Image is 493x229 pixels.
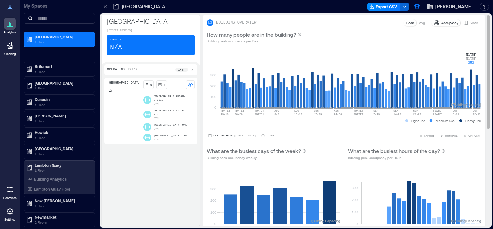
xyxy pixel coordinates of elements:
text: 4am [382,226,387,229]
p: [GEOGRAPHIC_DATA] [107,16,195,26]
text: OCT [473,109,478,112]
text: [DATE] [273,226,283,229]
p: Gym [154,116,158,120]
tspan: 100 [352,210,358,214]
p: [GEOGRAPHIC_DATA] [35,34,90,39]
p: 2 Floors [35,220,90,225]
text: [DATE] [433,113,443,115]
text: [DATE] [255,113,264,115]
tspan: 0 [356,222,358,226]
p: Britomart [35,64,90,69]
p: [PERSON_NAME] [35,113,90,118]
text: [DATE] [240,226,250,229]
text: [DATE] [221,109,230,112]
text: 12pm [422,226,428,229]
text: 12-18 [473,113,480,115]
p: Lambton Quay Floor [34,186,70,191]
p: BUILDING OVERVIEW [216,20,256,25]
text: 24-30 [334,113,342,115]
text: [DATE] [224,226,233,229]
text: SEP [393,109,398,112]
text: 8am [402,226,407,229]
span: COMPARE [445,134,458,138]
p: My Spaces [24,3,95,9]
tspan: 300 [352,186,358,190]
text: [DATE] [433,109,443,112]
a: Floorplans [1,182,19,202]
p: 1 Floor [35,168,90,173]
p: Capacity [110,38,123,42]
p: Analytics [4,30,16,34]
p: Auckland City Cycle Studio [154,109,195,116]
text: 17-23 [314,113,322,115]
p: 1 Floor [35,102,90,107]
span: OPTIONS [468,134,480,138]
button: Last 90 Days |[DATE]-[DATE] [207,132,257,139]
span: EXPORT [424,134,434,138]
text: SEP [373,109,378,112]
p: Howick [35,130,90,135]
text: AUG [314,109,319,112]
button: Export CSV [367,3,401,11]
p: New [PERSON_NAME] [35,198,90,203]
tspan: 0 [214,222,216,226]
text: [DATE] [354,113,363,115]
p: Gym [154,102,158,106]
p: Auckland City Boxing Studio [154,94,195,102]
p: Heavy use [465,118,481,123]
tspan: 200 [210,84,216,88]
p: 8a - 6p [178,68,185,72]
p: [GEOGRAPHIC_DATA] [35,146,90,151]
text: [DATE] [235,109,244,112]
text: [DATE] [323,226,332,229]
text: AUG [294,109,299,112]
p: Cleaning [4,52,16,56]
text: [DATE] [306,226,316,229]
tspan: 100 [210,210,216,214]
text: 4pm [442,226,447,229]
p: 4 [163,82,165,87]
p: 0 [150,82,152,87]
p: 1 Floor [35,39,90,45]
p: Light use [411,118,425,123]
p: 1 Floor [35,203,90,209]
text: [DATE] [255,109,264,112]
p: 1 Floor [35,118,90,124]
p: Newmarket [35,215,90,220]
p: [GEOGRAPHIC_DATA] [107,80,141,86]
p: Floorplans [3,196,17,200]
button: EXPORT [418,132,436,139]
p: What are the busiest hours of the day? [348,147,440,155]
p: Building peak occupancy weekly [207,155,306,160]
p: 1 Floor [35,69,90,74]
text: [DATE] [354,109,363,112]
p: Occupancy [441,20,458,25]
p: Gym [154,138,158,141]
p: [GEOGRAPHIC_DATA] [35,80,90,86]
text: [DATE] [257,226,266,229]
button: COMPARE [438,132,459,139]
p: Visits [470,20,478,25]
text: 12am [363,226,369,229]
text: SEP [413,109,418,112]
button: OPTIONS [462,132,481,139]
p: What are the busiest days of the week? [207,147,301,155]
p: Operating Hours [107,67,137,72]
p: Gym [154,127,158,131]
tspan: 0 [214,105,216,109]
text: 20-26 [235,113,243,115]
text: 5-11 [453,113,459,115]
text: 3-9 [274,113,279,115]
p: 1 Floor [35,135,90,140]
p: Dunedin [35,97,90,102]
a: Settings [2,203,18,224]
p: 1 Floor [35,86,90,91]
text: 14-20 [393,113,401,115]
span: [PERSON_NAME] [435,3,473,10]
text: 7-13 [373,113,380,115]
text: OCT [453,109,458,112]
text: 13-19 [221,113,229,115]
p: How many people are in the building? [207,31,296,38]
p: Medium use [436,118,455,123]
text: AUG [334,109,339,112]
